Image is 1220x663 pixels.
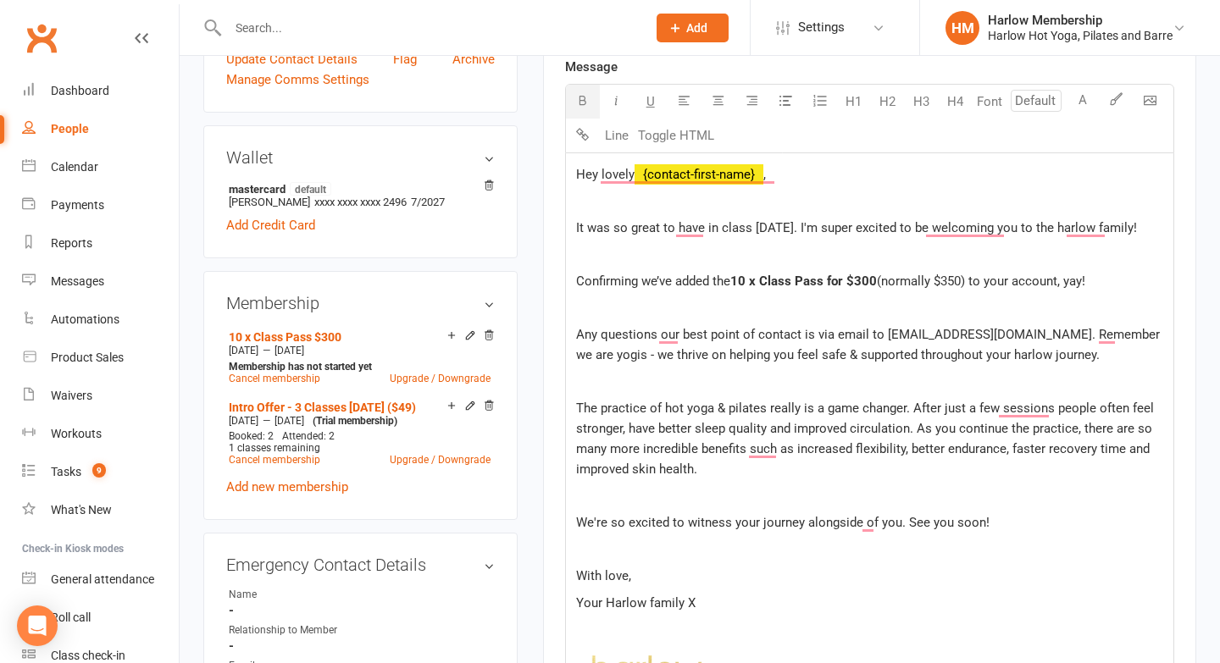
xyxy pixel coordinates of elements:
[282,430,335,442] span: Attended: 2
[229,182,486,196] strong: mastercard
[576,273,730,289] span: Confirming we’ve added the
[576,167,635,182] span: Hey lovely
[229,454,320,466] a: Cancel membership
[22,186,179,224] a: Payments
[51,122,89,135] div: People
[229,442,320,454] span: 1 classes remaining
[229,622,369,638] div: Relationship to Member
[939,85,973,119] button: H4
[988,13,1173,28] div: Harlow Membership
[905,85,939,119] button: H3
[51,611,91,624] div: Roll call
[22,415,179,453] a: Workouts
[22,377,179,415] a: Waivers
[226,69,369,90] a: Manage Comms Settings
[226,215,315,235] a: Add Credit Card
[600,119,634,152] button: Line
[634,119,718,152] button: Toggle HTML
[1011,90,1062,112] input: Default
[22,110,179,148] a: People
[837,85,871,119] button: H1
[22,453,179,491] a: Tasks 9
[51,274,104,288] div: Messages
[22,491,179,529] a: What's New
[22,148,179,186] a: Calendar
[393,49,417,69] a: Flag
[51,351,124,364] div: Product Sales
[945,11,979,45] div: HM
[576,595,696,611] span: Your Harlow family X
[274,345,304,356] span: [DATE]
[229,361,372,373] strong: Membership has not started yet
[229,415,258,427] span: [DATE]
[229,401,416,414] a: Intro Offer - 3 Classes [DATE] ($49)
[22,262,179,301] a: Messages
[798,8,845,47] span: Settings
[411,196,445,208] span: 7/2027
[229,603,495,618] strong: -
[313,415,397,427] span: (Trial membership)
[229,587,369,603] div: Name
[226,479,348,494] a: Add new membership
[51,572,154,586] div: General attendance
[988,28,1173,43] div: Harlow Hot Yoga, Pilates and Barre
[22,339,179,377] a: Product Sales
[646,94,655,109] span: U
[730,273,877,289] span: 10 x Class Pass for $300
[686,21,707,35] span: Add
[290,182,331,196] span: default
[51,649,125,662] div: Class check-in
[226,148,495,167] h3: Wallet
[51,465,81,478] div: Tasks
[657,14,729,42] button: Add
[576,220,1137,235] span: It was so great to have in class [DATE]. I'm super excited to be welcoming you to the harlow family!
[226,180,495,211] li: [PERSON_NAME]
[51,503,112,517] div: What's New
[226,49,358,69] a: Update Contact Details
[22,72,179,110] a: Dashboard
[92,463,106,478] span: 9
[229,373,320,384] a: Cancel membership
[634,85,668,119] button: U
[22,224,179,262] a: Reports
[565,57,618,77] label: Message
[51,236,92,250] div: Reports
[22,561,179,599] a: General attendance kiosk mode
[22,599,179,637] a: Roll call
[226,294,495,312] h3: Membership
[314,196,407,208] span: xxxx xxxx xxxx 2496
[51,198,104,212] div: Payments
[1066,85,1100,119] button: A
[229,330,341,344] a: 10 x Class Pass $300
[223,16,635,40] input: Search...
[51,160,98,174] div: Calendar
[871,85,905,119] button: H2
[452,49,495,69] a: Archive
[877,273,1085,289] span: (normally $350) to your account, yay!
[973,85,1006,119] button: Font
[225,344,495,357] div: —
[229,638,495,654] strong: -
[51,84,109,97] div: Dashboard
[51,427,102,440] div: Workouts
[51,312,119,326] div: Automations
[51,389,92,402] div: Waivers
[274,415,304,427] span: [DATE]
[17,605,58,646] div: Open Intercom Messenger
[763,167,766,182] span: ,
[229,430,274,442] span: Booked: 2
[20,17,63,59] a: Clubworx
[225,414,495,428] div: —
[22,301,179,339] a: Automations
[576,327,1163,362] span: Any questions our best point of contact is via email to [EMAIL_ADDRESS][DOMAIN_NAME]. Remember we...
[576,401,1157,477] span: The practice of hot yoga & pilates really is a game changer. After just a few sessions people oft...
[390,454,491,466] a: Upgrade / Downgrade
[229,345,258,356] span: [DATE]
[226,555,495,574] h3: Emergency Contact Details
[576,568,631,583] span: With love,
[576,515,990,530] span: We're so excited to witness your journey alongside of you. See you soon!
[390,373,491,384] a: Upgrade / Downgrade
